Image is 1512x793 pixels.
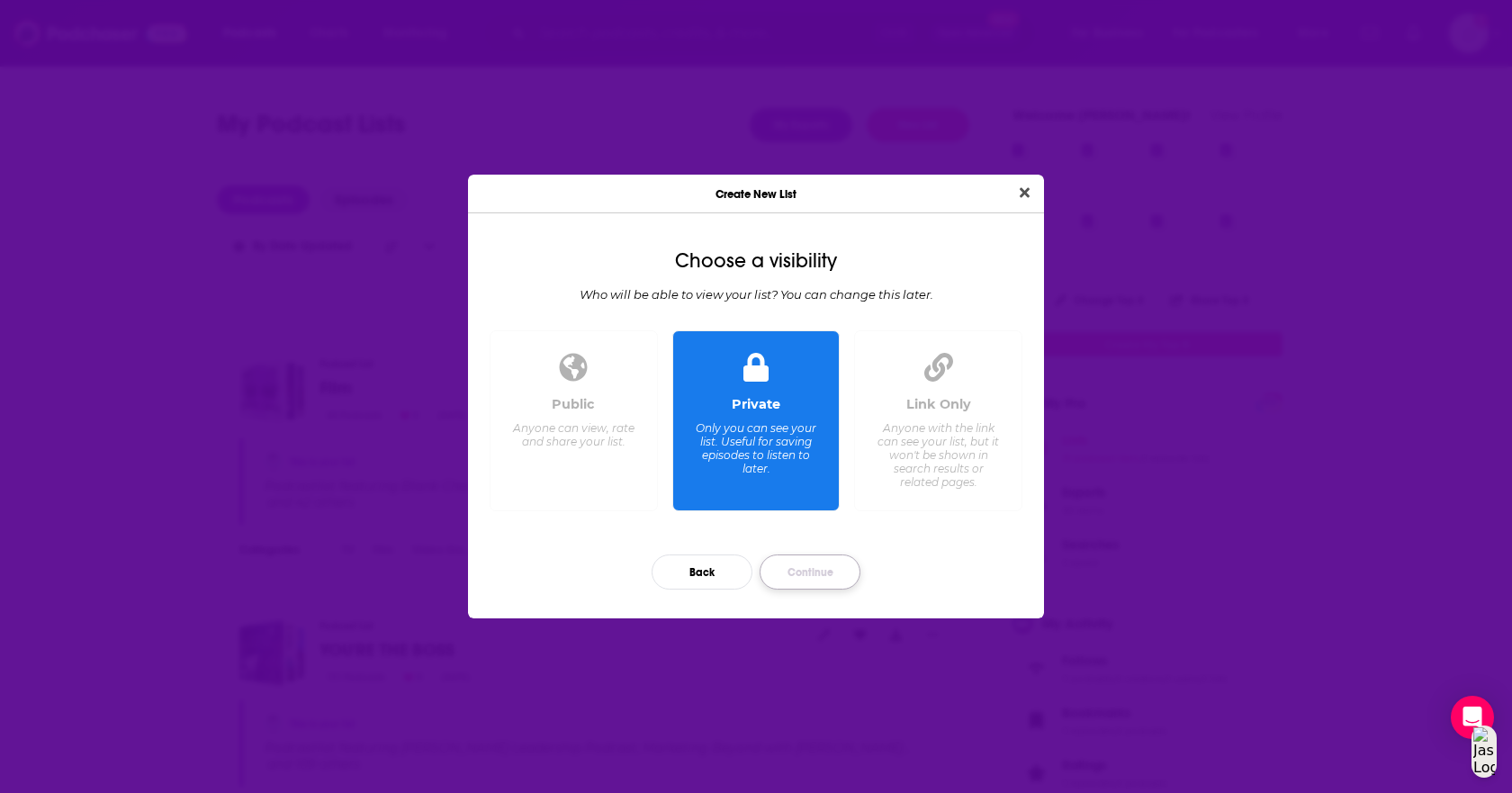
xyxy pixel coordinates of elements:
[760,554,860,590] button: Continue
[877,421,1000,489] div: Anyone with the link can see your list, but it won't be shown in search results or related pages.
[482,249,1030,273] div: Choose a visibility
[468,175,1044,213] div: Create New List
[482,287,1030,302] div: Who will be able to view your list? You can change this later.
[652,554,752,590] button: Back
[694,421,817,475] div: Only you can see your list. Useful for saving episodes to listen to later.
[906,396,971,412] div: Link Only
[512,421,635,448] div: Anyone can view, rate and share your list.
[1012,182,1037,204] button: Close
[552,396,595,412] div: Public
[732,396,780,412] div: Private
[1451,696,1494,739] div: Open Intercom Messenger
